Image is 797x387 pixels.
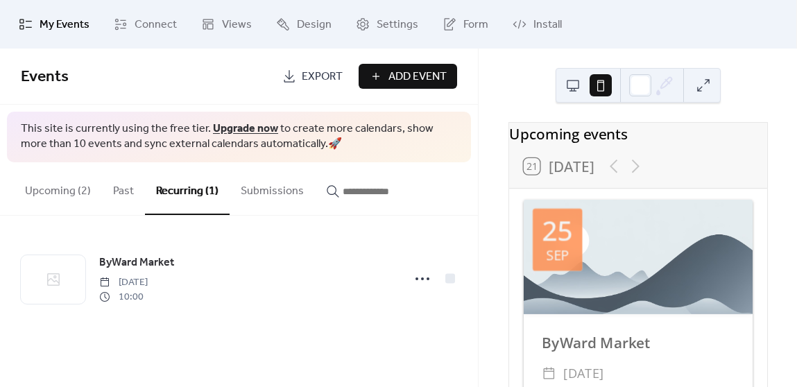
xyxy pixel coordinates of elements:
[377,17,418,33] span: Settings
[8,6,100,43] a: My Events
[509,123,767,144] div: Upcoming events
[297,17,332,33] span: Design
[388,69,447,85] span: Add Event
[99,254,174,272] a: ByWard Market
[103,6,187,43] a: Connect
[546,248,569,262] div: Sep
[14,162,102,214] button: Upcoming (2)
[563,363,604,384] span: [DATE]
[542,363,556,384] div: ​
[135,17,177,33] span: Connect
[21,121,457,153] span: This site is currently using the free tier. to create more calendars, show more than 10 events an...
[191,6,262,43] a: Views
[533,17,562,33] span: Install
[266,6,342,43] a: Design
[272,64,353,89] a: Export
[524,332,753,354] div: ByWard Market
[230,162,315,214] button: Submissions
[359,64,457,89] button: Add Event
[542,218,572,245] div: 25
[99,290,148,304] span: 10:00
[432,6,499,43] a: Form
[145,162,230,215] button: Recurring (1)
[99,275,148,290] span: [DATE]
[21,62,69,92] span: Events
[502,6,572,43] a: Install
[102,162,145,214] button: Past
[463,17,488,33] span: Form
[302,69,343,85] span: Export
[99,255,174,271] span: ByWard Market
[40,17,89,33] span: My Events
[345,6,429,43] a: Settings
[213,118,278,139] a: Upgrade now
[222,17,252,33] span: Views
